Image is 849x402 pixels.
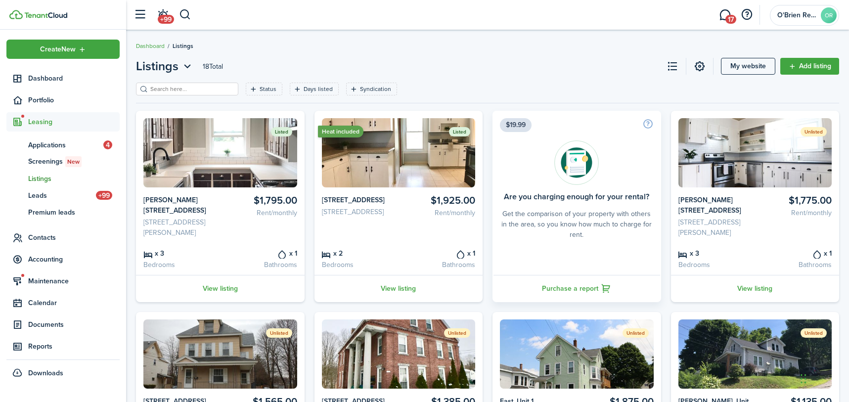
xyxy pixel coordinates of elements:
button: Open sidebar [131,5,149,24]
card-listing-description: Bathrooms [224,260,297,270]
card-listing-description: Bathrooms [759,260,832,270]
span: Accounting [28,254,120,265]
a: Listings [6,170,120,187]
card-listing-title: $1,795.00 [224,195,297,206]
span: Documents [28,319,120,330]
img: Listing avatar [322,319,476,389]
a: Applications4 [6,136,120,153]
button: Search [179,6,191,23]
iframe: Chat Widget [798,354,847,402]
status: Unlisted [623,328,649,338]
span: Reports [28,341,120,352]
status: Unlisted [266,328,292,338]
span: Dashboard [28,73,120,84]
a: Notifications [153,2,172,28]
card-listing-title: [PERSON_NAME][STREET_ADDRESS] [143,195,217,216]
span: Contacts [28,232,120,243]
card-listing-title: x 1 [759,248,832,259]
div: Drag [801,364,806,394]
card-listing-description: [STREET_ADDRESS][PERSON_NAME] [143,217,217,238]
a: Reports [6,337,120,356]
ribbon: Heat included [318,126,363,137]
avatar-text: OR [821,7,837,23]
a: Messaging [715,2,734,28]
header-page-total: 18 Total [203,61,223,72]
span: Listings [173,42,193,50]
card-listing-description: Rent/monthly [224,208,297,218]
card-listing-title: $1,775.00 [759,195,832,206]
filter-tag: Open filter [246,83,282,95]
img: Listing avatar [678,118,832,187]
card-listing-description: Bedrooms [143,260,217,270]
card-listing-title: x 3 [143,248,217,259]
button: Open resource center [738,6,755,23]
img: TenantCloud [24,12,67,18]
status: Unlisted [444,328,470,338]
filter-tag-label: Syndication [360,85,391,93]
a: Dashboard [136,42,165,50]
span: Listings [136,57,179,75]
span: Premium leads [28,207,120,218]
span: 17 [725,15,736,24]
img: Listing avatar [500,319,654,389]
span: Downloads [28,368,63,378]
img: Listing avatar [678,319,832,389]
card-listing-title: [PERSON_NAME][STREET_ADDRESS] [678,195,752,216]
status: Unlisted [801,127,827,136]
a: Leads+99 [6,187,120,204]
span: Create New [40,46,76,53]
span: Maintenance [28,276,120,286]
card-listing-description: Bedrooms [322,260,395,270]
span: +99 [158,15,174,24]
card-listing-title: x 2 [322,248,395,259]
card-title: Are you charging enough for your rental? [504,192,649,201]
card-listing-title: x 1 [402,248,475,259]
filter-tag: Open filter [290,83,339,95]
card-listing-description: Rent/monthly [759,208,832,218]
filter-tag: Open filter [346,83,397,95]
img: Listing avatar [322,118,476,187]
filter-tag-label: Status [260,85,276,93]
img: TenantCloud [9,10,23,19]
a: Add listing [780,58,839,75]
span: O'Brien Residences LLC [777,12,817,19]
status: Unlisted [801,328,827,338]
a: Premium leads [6,204,120,221]
span: +99 [96,191,112,200]
card-listing-description: Bedrooms [678,260,752,270]
status: Listed [271,127,292,136]
filter-tag-label: Days listed [304,85,333,93]
a: ScreeningsNew [6,153,120,170]
img: Listing avatar [143,319,297,389]
card-listing-title: $1,925.00 [402,195,475,206]
card-listing-description: Rent/monthly [402,208,475,218]
span: Listings [28,174,120,184]
card-listing-description: [STREET_ADDRESS] [322,207,395,217]
span: Portfolio [28,95,120,105]
a: View listing [136,275,305,302]
button: Open menu [136,57,194,75]
img: Rentability report avatar [554,140,599,185]
status: Listed [449,127,470,136]
card-listing-description: [STREET_ADDRESS][PERSON_NAME] [678,217,752,238]
card-listing-title: x 3 [678,248,752,259]
card-listing-title: [STREET_ADDRESS] [322,195,395,205]
span: 4 [103,140,112,149]
card-description: Get the comparison of your property with others in the area, so you know how much to charge for r... [500,209,654,240]
span: Leads [28,190,96,201]
input: Search here... [148,85,235,94]
a: Dashboard [6,69,120,88]
span: $19.99 [500,118,532,132]
span: Applications [28,140,103,150]
card-listing-description: Bathrooms [402,260,475,270]
a: Purchase a report [492,275,661,302]
button: Listings [136,57,194,75]
span: Leasing [28,117,120,127]
span: New [67,157,80,166]
span: Calendar [28,298,120,308]
a: View listing [314,275,483,302]
card-listing-title: x 1 [224,248,297,259]
span: Screenings [28,156,120,167]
